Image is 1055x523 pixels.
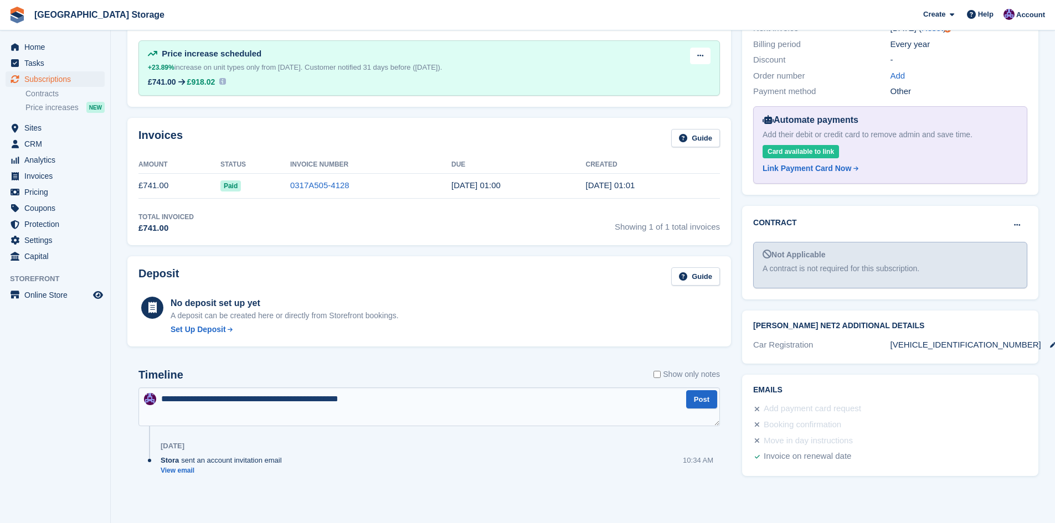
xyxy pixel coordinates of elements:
a: menu [6,200,105,216]
span: Sites [24,120,91,136]
a: Price increases NEW [25,101,105,113]
label: Show only notes [653,369,720,380]
input: Show only notes [653,369,661,380]
span: increase on unit types only from [DATE]. [148,63,302,71]
time: 2025-01-10 01:01:05 UTC [586,180,635,190]
time: 2025-01-11 01:00:00 UTC [451,180,501,190]
div: [VEHICLE_IDENTIFICATION_NUMBER] [891,339,1027,351]
div: Link Payment Card Now [763,163,851,174]
div: Booking confirmation [764,418,841,432]
a: Reset [922,23,943,33]
div: sent an account invitation email [161,455,287,465]
span: Help [978,9,994,20]
div: Not Applicable [763,249,1018,261]
th: Amount [138,156,220,174]
div: Discount [753,54,890,66]
span: Capital [24,248,91,264]
div: Card available to link [763,145,839,158]
a: 0317A505-4128 [290,180,349,190]
span: Settings [24,232,91,248]
a: menu [6,136,105,152]
span: Home [24,39,91,55]
a: menu [6,120,105,136]
div: Add their debit or credit card to remove admin and save time. [763,129,1018,141]
a: Contracts [25,89,105,99]
span: Storefront [10,273,110,284]
div: - [891,54,1027,66]
div: Set Up Deposit [171,324,226,335]
div: Add payment card request [764,402,861,416]
div: [DATE] [161,442,184,450]
span: Pricing [24,184,91,200]
a: Set Up Deposit [171,324,399,335]
a: menu [6,39,105,55]
img: Hollie Harvey [1003,9,1015,20]
div: Car Registration [753,339,890,351]
a: Guide [671,267,720,286]
a: Add [891,70,905,82]
a: menu [6,248,105,264]
div: Move in day instructions [764,434,853,448]
img: icon-info-931a05b42745ab749e9cb3f8fd5492de83d1ef71f8849c2817883450ef4d471b.svg [219,78,226,85]
div: Total Invoiced [138,212,194,222]
span: CRM [24,136,91,152]
span: Price increases [25,102,79,113]
a: [GEOGRAPHIC_DATA] Storage [30,6,169,24]
span: Analytics [24,152,91,168]
a: menu [6,168,105,184]
div: Billing period [753,38,890,51]
span: Stora [161,455,179,465]
h2: Timeline [138,369,183,381]
div: Automate payments [763,113,1018,127]
p: A deposit can be created here or directly from Storefront bookings. [171,310,399,322]
div: Every year [891,38,1027,51]
h2: Contract [753,217,797,229]
div: +23.89% [148,62,174,73]
div: A contract is not required for this subscription. [763,263,1018,275]
span: Account [1016,9,1045,20]
span: Showing 1 of 1 total invoices [615,212,720,235]
a: menu [6,152,105,168]
div: NEW [86,102,105,113]
th: Invoice Number [290,156,451,174]
a: View email [161,466,287,475]
img: Hollie Harvey [144,393,156,405]
span: Subscriptions [24,71,91,87]
div: Invoice on renewal date [764,450,851,463]
h2: Deposit [138,267,179,286]
a: menu [6,184,105,200]
h2: [PERSON_NAME] Net2 Additional Details [753,322,1027,330]
div: 10:34 AM [683,455,713,465]
a: menu [6,71,105,87]
th: Created [586,156,721,174]
th: Due [451,156,586,174]
span: Invoices [24,168,91,184]
a: menu [6,232,105,248]
td: £741.00 [138,173,220,198]
div: £741.00 [148,77,176,86]
a: Preview store [91,288,105,302]
div: Payment method [753,85,890,98]
a: menu [6,216,105,232]
span: Customer notified 31 days before ([DATE]). [305,63,442,71]
div: £741.00 [138,222,194,235]
span: Price increase scheduled [162,49,261,58]
h2: Invoices [138,129,183,147]
div: Order number [753,70,890,82]
th: Status [220,156,290,174]
div: No deposit set up yet [171,297,399,310]
span: Protection [24,216,91,232]
button: Post [686,390,717,408]
span: Coupons [24,200,91,216]
span: Create [923,9,945,20]
a: Guide [671,129,720,147]
span: Tasks [24,55,91,71]
span: Online Store [24,287,91,303]
a: menu [6,55,105,71]
div: Other [891,85,1027,98]
a: Link Payment Card Now [763,163,1013,174]
h2: Emails [753,386,1027,395]
span: Paid [220,180,241,191]
a: menu [6,287,105,303]
img: stora-icon-8386f47178a22dfd0bd8f6a31ec36ba5ce8667c1dd55bd0f319d3a0aa187defe.svg [9,7,25,23]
